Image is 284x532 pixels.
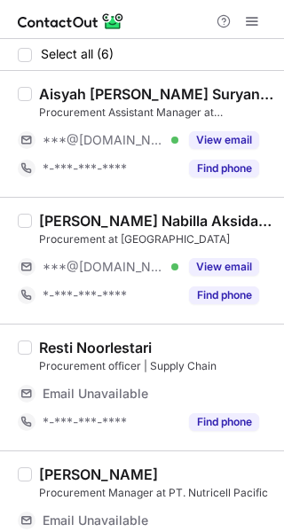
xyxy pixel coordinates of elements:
div: Procurement at [GEOGRAPHIC_DATA] [39,231,273,247]
div: Aisyah [PERSON_NAME] Suryaningrum [39,85,273,103]
div: Procurement officer | Supply Chain [39,358,273,374]
button: Reveal Button [189,131,259,149]
div: Resti Noorlestari [39,339,152,356]
button: Reveal Button [189,286,259,304]
div: Procurement Manager at PT. Nutricell Pacific [39,485,273,501]
div: [PERSON_NAME] Nabilla Aksidawiga [39,212,273,230]
span: ***@[DOMAIN_NAME] [43,259,165,275]
button: Reveal Button [189,413,259,431]
span: Email Unavailable [43,512,148,528]
span: Email Unavailable [43,386,148,402]
div: [PERSON_NAME] [39,465,158,483]
img: ContactOut v5.3.10 [18,11,124,32]
button: Reveal Button [189,258,259,276]
button: Reveal Button [189,160,259,177]
span: Select all (6) [41,47,114,61]
span: ***@[DOMAIN_NAME] [43,132,165,148]
div: Procurement Assistant Manager at [GEOGRAPHIC_DATA] | Certified Procurement Specialist [39,105,273,121]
